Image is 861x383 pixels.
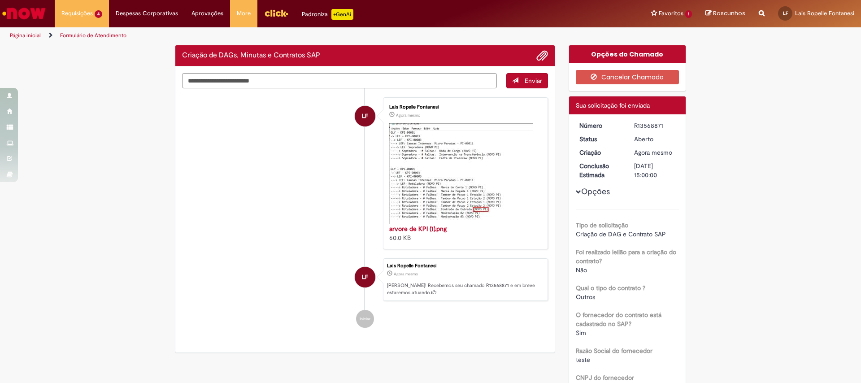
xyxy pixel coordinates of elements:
[573,135,628,144] dt: Status
[634,135,676,144] div: Aberto
[116,9,178,18] span: Despesas Corporativas
[237,9,251,18] span: More
[576,70,679,84] button: Cancelar Chamado
[394,271,418,277] span: Agora mesmo
[355,106,375,126] div: Lais Ropelle Fontanesi
[576,221,628,229] b: Tipo de solicitação
[576,347,652,355] b: Razão Social do fornecedor
[10,32,41,39] a: Página inicial
[783,10,788,16] span: LF
[525,77,542,85] span: Enviar
[576,293,595,301] span: Outros
[573,148,628,157] dt: Criação
[576,266,587,274] span: Não
[573,161,628,179] dt: Conclusão Estimada
[576,329,586,337] span: Sim
[536,50,548,61] button: Adicionar anexos
[1,4,47,22] img: ServiceNow
[95,10,102,18] span: 4
[576,101,650,109] span: Sua solicitação foi enviada
[191,9,223,18] span: Aprovações
[389,225,447,233] a: arvore de KPI (1).png
[394,271,418,277] time: 29/09/2025 18:41:50
[576,230,666,238] span: Criação de DAG e Contrato SAP
[182,73,497,88] textarea: Digite sua mensagem aqui...
[7,27,567,44] ul: Trilhas de página
[396,113,420,118] time: 29/09/2025 18:41:41
[362,105,368,127] span: LF
[634,161,676,179] div: [DATE] 15:00:00
[302,9,353,20] div: Padroniza
[61,9,93,18] span: Requisições
[705,9,745,18] a: Rascunhos
[576,311,661,328] b: O fornecedor do contrato está cadastrado no SAP?
[659,9,683,18] span: Favoritos
[576,284,645,292] b: Qual o tipo do contrato ?
[576,248,676,265] b: Foi realizado leilão para a criação do contrato?
[634,148,672,157] span: Agora mesmo
[182,88,548,337] ul: Histórico de tíquete
[362,266,368,288] span: LF
[634,148,676,157] div: 29/09/2025 18:41:50
[355,267,375,287] div: Lais Ropelle Fontanesi
[576,374,634,382] b: CNPJ do fornecedor
[795,9,854,17] span: Lais Ropelle Fontanesi
[264,6,288,20] img: click_logo_yellow_360x200.png
[60,32,126,39] a: Formulário de Atendimento
[573,121,628,130] dt: Número
[389,224,539,242] div: 60.0 KB
[396,113,420,118] span: Agora mesmo
[182,258,548,301] li: Lais Ropelle Fontanesi
[685,10,692,18] span: 1
[634,121,676,130] div: R13568871
[506,73,548,88] button: Enviar
[576,356,590,364] span: teste
[387,282,543,296] p: [PERSON_NAME]! Recebemos seu chamado R13568871 e em breve estaremos atuando.
[331,9,353,20] p: +GenAi
[182,52,320,60] h2: Criação de DAGs, Minutas e Contratos SAP Histórico de tíquete
[569,45,686,63] div: Opções do Chamado
[389,104,539,110] div: Lais Ropelle Fontanesi
[387,263,543,269] div: Lais Ropelle Fontanesi
[713,9,745,17] span: Rascunhos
